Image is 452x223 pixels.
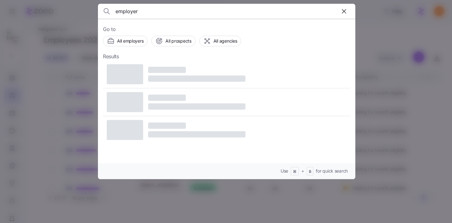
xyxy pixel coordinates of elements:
span: Use [281,168,288,174]
span: B [309,169,311,174]
span: for quick search [316,168,348,174]
span: Results [103,53,119,60]
span: + [301,168,304,174]
button: All agencies [199,36,241,46]
span: All employers [117,38,143,44]
button: All prospects [151,36,195,46]
span: All prospects [165,38,191,44]
span: Go to [103,25,350,33]
button: All employers [103,36,148,46]
span: All agencies [213,38,237,44]
span: ⌘ [293,169,297,174]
